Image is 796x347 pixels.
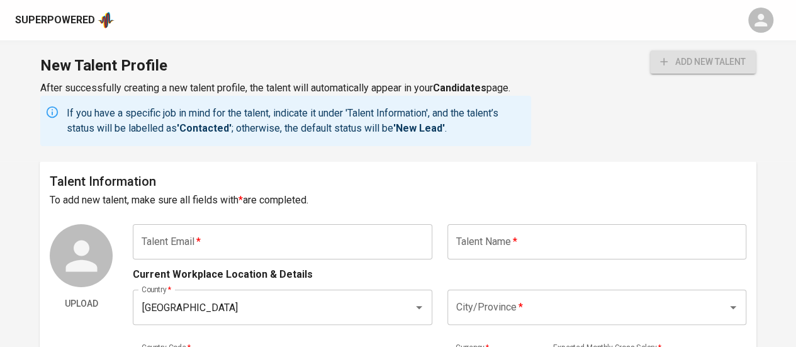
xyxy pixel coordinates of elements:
p: Current Workplace Location & Details [133,267,313,282]
button: Upload [50,292,113,316]
img: app logo [98,11,115,30]
button: add new talent [650,50,756,74]
span: add new talent [660,54,746,70]
h6: Talent Information [50,171,746,191]
b: Candidates [433,82,486,94]
b: 'New Lead' [393,122,445,134]
button: Open [410,299,428,316]
p: After successfully creating a new talent profile, the talent will automatically appear in your page. [40,81,531,96]
h6: To add new talent, make sure all fields with are completed. [50,191,746,209]
div: Almost there! Once you've completed all the fields marked with * under 'Talent Information', you'... [650,50,756,74]
span: Upload [55,296,108,312]
div: Superpowered [15,13,95,28]
h1: New Talent Profile [40,50,531,81]
button: Open [724,299,742,316]
p: If you have a specific job in mind for the talent, indicate it under 'Talent Information', and th... [67,106,526,136]
b: 'Contacted' [177,122,232,134]
a: Superpoweredapp logo [15,11,115,30]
